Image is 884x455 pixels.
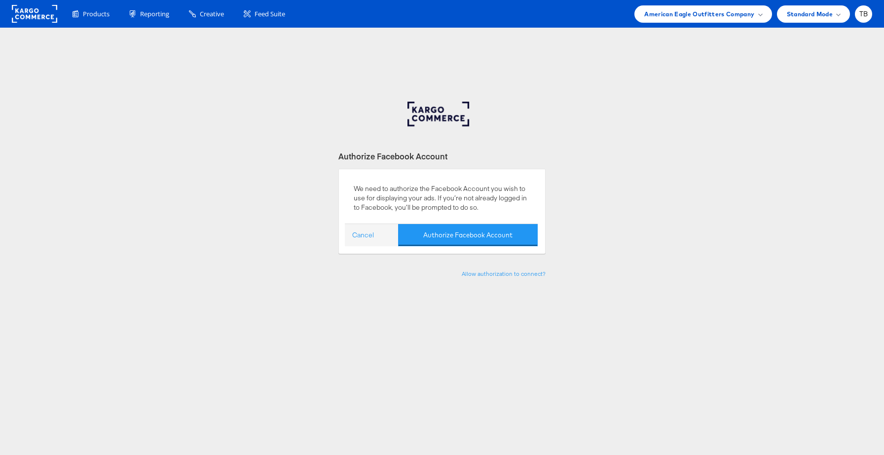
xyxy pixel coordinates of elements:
[255,9,285,19] span: Feed Suite
[140,9,169,19] span: Reporting
[859,11,868,17] span: TB
[354,184,530,212] p: We need to authorize the Facebook Account you wish to use for displaying your ads. If you’re not ...
[83,9,110,19] span: Products
[338,151,546,162] div: Authorize Facebook Account
[787,9,833,19] span: Standard Mode
[352,230,374,240] a: Cancel
[200,9,224,19] span: Creative
[462,270,546,277] a: Allow authorization to connect?
[644,9,754,19] span: American Eagle Outfitters Company
[398,224,538,246] button: Authorize Facebook Account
